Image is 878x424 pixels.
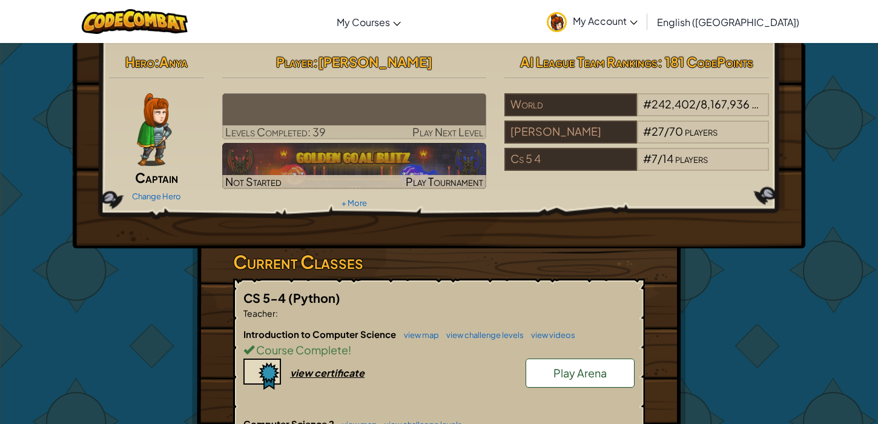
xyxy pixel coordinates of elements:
span: Introduction to Computer Science [243,328,398,340]
img: certificate-icon.png [243,359,281,390]
span: 27 [652,124,664,138]
img: avatar [547,12,567,32]
img: Golden Goal [222,143,487,189]
span: My Courses [337,16,390,28]
span: 242,402 [652,97,696,111]
span: Not Started [225,174,282,188]
span: Anya [159,53,188,70]
span: Captain [135,169,178,186]
span: Teacher [243,308,276,319]
span: # [643,151,652,165]
a: My Courses [331,5,407,38]
span: Play Tournament [406,174,483,188]
div: [PERSON_NAME] [504,121,636,144]
span: AI League Team Rankings [520,53,658,70]
div: view certificate [290,366,365,379]
span: (Python) [288,290,340,305]
span: / [658,151,662,165]
span: Course Complete [254,343,348,357]
span: / [664,124,669,138]
a: English ([GEOGRAPHIC_DATA]) [651,5,805,38]
a: Change Hero [132,191,181,201]
span: / [696,97,701,111]
span: : [154,53,159,70]
a: Not StartedPlay Tournament [222,143,487,189]
span: Hero [125,53,154,70]
h3: Current Classes [233,248,645,276]
a: World#242,402/8,167,936players [504,105,769,119]
a: view challenge levels [440,330,524,340]
span: English ([GEOGRAPHIC_DATA]) [657,16,799,28]
span: 14 [662,151,673,165]
span: : [276,308,278,319]
a: + More [342,198,367,208]
span: CS 5-4 [243,290,288,305]
span: ! [348,343,351,357]
span: Play Arena [553,366,607,380]
span: : [313,53,318,70]
a: Cs 5 4#7/14players [504,159,769,173]
span: players [685,124,718,138]
span: Play Next Level [412,125,483,139]
span: [PERSON_NAME] [318,53,432,70]
img: CodeCombat logo [82,9,188,34]
a: view certificate [243,366,365,379]
span: 8,167,936 [701,97,750,111]
div: Cs 5 4 [504,148,636,171]
span: # [643,97,652,111]
a: [PERSON_NAME]#27/70players [504,132,769,146]
span: # [643,124,652,138]
div: World [504,93,636,116]
a: My Account [541,2,644,41]
span: 70 [669,124,683,138]
span: Levels Completed: 39 [225,125,326,139]
span: My Account [573,15,638,27]
a: view videos [525,330,575,340]
span: players [675,151,708,165]
span: : 181 CodePoints [658,53,753,70]
img: captain-pose.png [137,93,171,166]
span: players [751,97,784,111]
span: Player [276,53,313,70]
a: view map [398,330,439,340]
a: Play Next Level [222,93,487,139]
span: 7 [652,151,658,165]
